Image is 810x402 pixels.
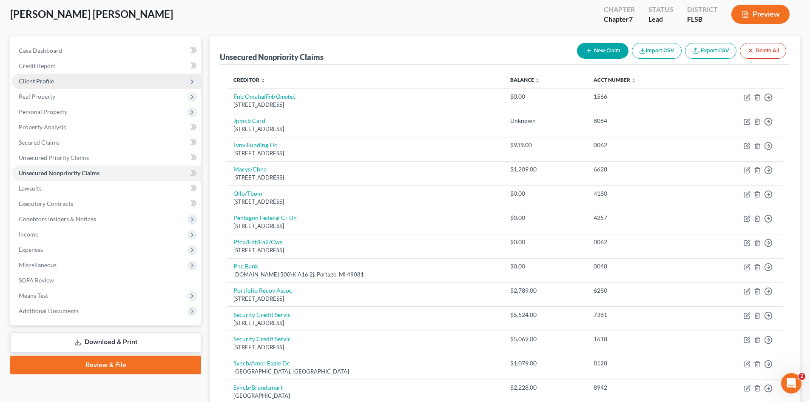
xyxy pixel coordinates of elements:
button: Delete All [740,43,786,59]
div: Chapter [604,5,635,14]
div: [STREET_ADDRESS] [233,101,497,109]
span: Credit Report [19,62,55,69]
button: New Claim [577,43,628,59]
div: 8942 [594,383,688,392]
button: Preview [731,5,790,24]
div: [STREET_ADDRESS] [233,149,497,157]
a: Lvnv Funding Llc [233,141,277,148]
span: Expenses [19,246,43,253]
span: Additional Documents [19,307,79,314]
a: Jpmcb Card [233,117,265,124]
div: $5,069.00 [510,335,580,343]
div: [STREET_ADDRESS] [233,319,497,327]
a: Download & Print [10,332,201,352]
a: Executory Contracts [12,196,201,211]
a: Export CSV [685,43,736,59]
span: Property Analysis [19,123,66,131]
a: Security Credit Servic [233,311,291,318]
a: Macys/Cbna [233,165,267,173]
div: $2,789.00 [510,286,580,295]
span: Personal Property [19,108,67,115]
i: unfold_more [631,78,636,83]
a: Syncb/Amer Eagle Dc [233,359,290,367]
div: $0.00 [510,262,580,271]
div: Unknown [510,117,580,125]
div: [STREET_ADDRESS] [233,125,497,133]
div: $2,228.00 [510,383,580,392]
div: $0.00 [510,238,580,246]
a: Credit Report [12,58,201,74]
button: Import CSV [632,43,682,59]
div: District [687,5,718,14]
span: Secured Claims [19,139,60,146]
div: 8064 [594,117,688,125]
div: $1,209.00 [510,165,580,174]
span: Unsecured Priority Claims [19,154,89,161]
div: [STREET_ADDRESS] [233,174,497,182]
div: $0.00 [510,189,580,198]
div: 6280 [594,286,688,295]
div: 0062 [594,141,688,149]
div: 4180 [594,189,688,198]
a: Security Credit Servic [233,335,291,342]
a: Pfcp/Fbt/Fa2/Cws [233,238,282,245]
a: Case Dashboard [12,43,201,58]
span: Miscellaneous [19,261,57,268]
span: Lawsuits [19,185,42,192]
span: Means Test [19,292,48,299]
div: 6628 [594,165,688,174]
a: Secured Claims [12,135,201,150]
a: Unsecured Nonpriority Claims [12,165,201,181]
div: [STREET_ADDRESS] [233,295,497,303]
iframe: Intercom live chat [781,373,801,393]
div: $0.00 [510,214,580,222]
div: Chapter [604,14,635,24]
a: Syncb/Brandsmart [233,384,283,391]
a: Creditor unfold_more [233,77,265,83]
div: [DOMAIN_NAME] 500\K A16 2j, Portage, MI 49081 [233,271,497,279]
div: 4257 [594,214,688,222]
div: [GEOGRAPHIC_DATA], [GEOGRAPHIC_DATA] [233,368,497,376]
span: Codebtors Insiders & Notices [19,215,96,222]
span: Unsecured Nonpriority Claims [19,169,99,177]
div: 1618 [594,335,688,343]
div: 0062 [594,238,688,246]
i: unfold_more [535,78,540,83]
span: 7 [629,15,633,23]
div: Lead [648,14,674,24]
div: Status [648,5,674,14]
a: Lawsuits [12,181,201,196]
div: 1566 [594,92,688,101]
div: [STREET_ADDRESS] [233,246,497,254]
div: $939.00 [510,141,580,149]
a: Balance unfold_more [510,77,540,83]
a: Acct Number unfold_more [594,77,636,83]
div: $5,524.00 [510,311,580,319]
a: Ollo/Tbom [233,190,262,197]
div: [STREET_ADDRESS] [233,198,497,206]
div: $0.00 [510,92,580,101]
a: Unsecured Priority Claims [12,150,201,165]
a: Property Analysis [12,120,201,135]
div: 7361 [594,311,688,319]
a: Pentagon Federal Cr Un [233,214,297,221]
div: [STREET_ADDRESS] [233,222,497,230]
i: unfold_more [260,78,265,83]
a: Portfolio Recov Assoc [233,287,292,294]
div: 8128 [594,359,688,368]
i: (Fnb Omaha) [264,93,296,100]
div: $1,079.00 [510,359,580,368]
span: 2 [799,373,805,380]
a: Review & File [10,356,201,374]
span: Client Profile [19,77,54,85]
a: Pnc Bank [233,262,258,270]
a: SOFA Review [12,273,201,288]
span: Executory Contracts [19,200,73,207]
div: FLSB [687,14,718,24]
div: [STREET_ADDRESS] [233,343,497,351]
div: [GEOGRAPHIC_DATA] [233,392,497,400]
span: Case Dashboard [19,47,62,54]
div: Unsecured Nonpriority Claims [220,52,324,62]
span: Real Property [19,93,55,100]
span: [PERSON_NAME] [PERSON_NAME] [10,8,173,20]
